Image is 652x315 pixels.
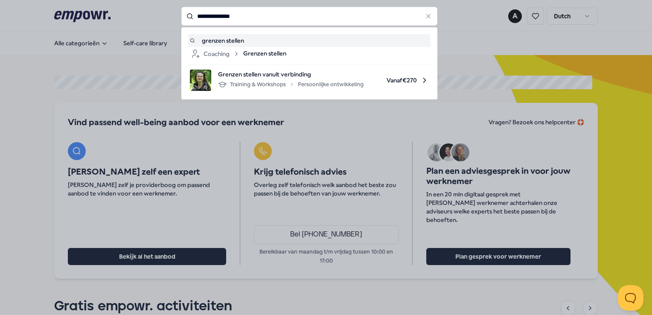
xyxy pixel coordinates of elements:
input: Search for products, categories or subcategories [181,7,437,26]
span: Grenzen stellen [243,49,286,59]
a: product imageGrenzen stellen vanuit verbindingTraining & WorkshopsPersoonlijke ontwikkelingVanaf€270 [190,70,429,91]
a: CoachingGrenzen stellen [190,49,429,59]
span: Grenzen stellen vanuit verbinding [218,70,364,79]
a: grenzen stellen [190,36,429,45]
img: product image [190,70,211,91]
span: Vanaf € 270 [370,70,429,91]
iframe: Help Scout Beacon - Open [618,285,643,311]
div: Coaching [190,49,240,59]
div: Training & Workshops Persoonlijke ontwikkeling [218,79,364,90]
